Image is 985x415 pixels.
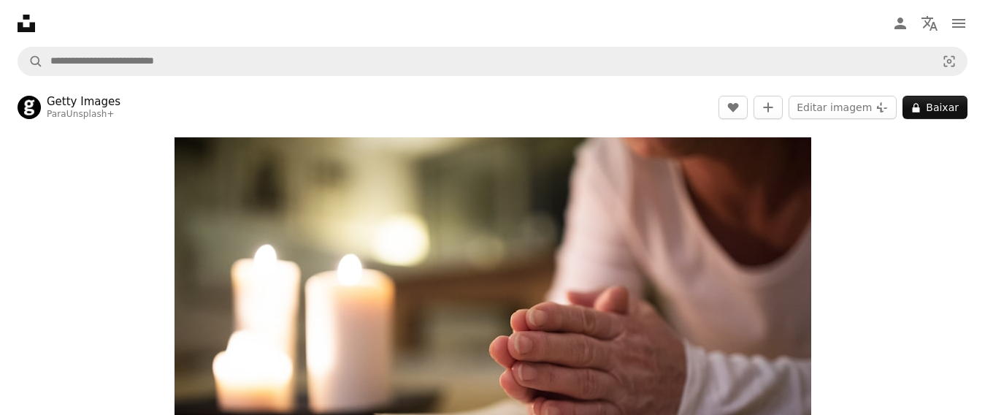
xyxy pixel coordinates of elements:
button: Idioma [915,9,944,38]
form: Pesquise conteúdo visual em todo o site [18,47,967,76]
button: Menu [944,9,973,38]
a: Unsplash+ [66,109,115,119]
button: Pesquise na Unsplash [18,47,43,75]
img: Ir para o perfil de Getty Images [18,96,41,119]
button: Adicionar à coleção [754,96,783,119]
button: Editar imagem [789,96,897,119]
button: Baixar [902,96,967,119]
button: Pesquisa visual [932,47,967,75]
a: Entrar / Cadastrar-se [886,9,915,38]
a: Início — Unsplash [18,15,35,32]
div: Para [47,109,120,121]
button: Curtir [718,96,748,119]
a: Getty Images [47,94,120,109]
